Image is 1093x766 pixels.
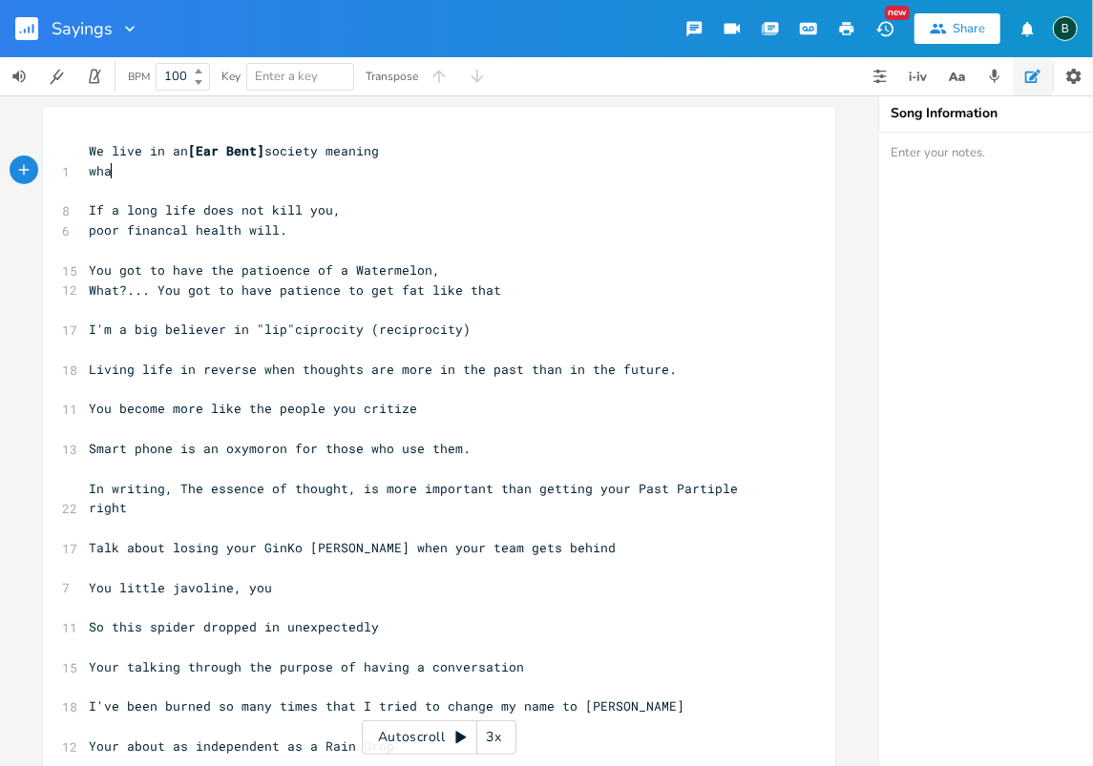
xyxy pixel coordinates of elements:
span: Enter a key [255,68,318,85]
span: What?... You got to have patience to get fat like that [89,281,501,299]
span: Sayings [52,20,113,37]
span: Talk about losing your GinKo [PERSON_NAME] when your team gets behind [89,539,616,556]
div: Transpose [366,71,418,82]
div: Share [953,20,985,37]
div: Key [221,71,241,82]
div: BruCe [1053,16,1078,41]
span: We live in an society meaning [89,142,379,159]
button: B [1053,7,1078,51]
div: New [885,6,910,20]
button: New [866,11,904,46]
span: You little javoline, you [89,579,272,596]
span: So this spider dropped in unexpectedly [89,618,379,635]
span: If a long life does not kill you, [89,201,341,218]
span: Your talking through the purpose of having a conversation [89,658,524,675]
span: wha [89,162,112,179]
span: poor financal health will. [89,221,287,238]
span: Smart phone is an oxymoron for those who use them. [89,440,471,457]
button: Share [914,13,1000,44]
span: You got to have the patioence of a Watermelon, [89,261,440,279]
span: You become more like the people you critize [89,400,417,417]
span: [Ear Bent] [188,142,264,159]
span: Living life in reverse when thoughts are more in the past than in the future. [89,361,677,378]
div: Autoscroll [362,720,516,755]
span: Your about as independent as a Rain Drop [89,737,394,755]
span: I'm a big believer in "lip"ciprocity (reciprocity) [89,321,471,338]
span: In writing, The essence of thought, is more important than getting your Past Partiple right [89,480,746,517]
span: I've been burned so many times that I tried to change my name to [PERSON_NAME] [89,697,684,714]
div: BPM [128,72,150,82]
div: 3x [477,720,512,755]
